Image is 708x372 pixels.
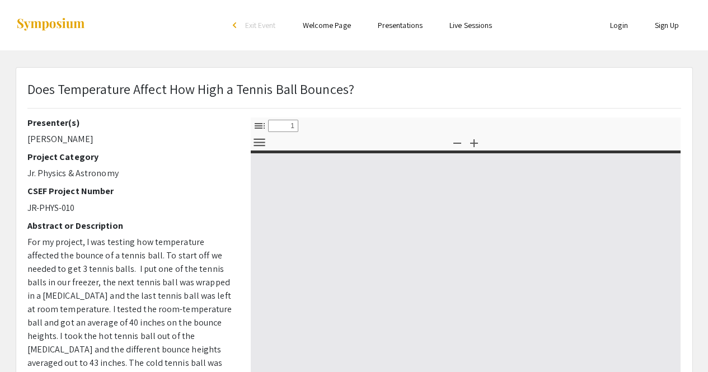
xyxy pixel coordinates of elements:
a: Sign Up [655,20,679,30]
a: Welcome Page [303,20,351,30]
p: JR-PHYS-010 [27,201,234,215]
button: Tools [250,134,269,150]
button: Zoom In [465,134,484,150]
h2: Presenter(s) [27,117,234,128]
a: Login [610,20,628,30]
h2: CSEF Project Number [27,186,234,196]
img: Symposium by ForagerOne [16,17,86,32]
div: arrow_back_ios [233,22,240,29]
p: Jr. Physics & Astronomy [27,167,234,180]
p: Does Temperature Affect How High a Tennis Ball Bounces? [27,79,355,99]
h2: Project Category [27,152,234,162]
a: Live Sessions [449,20,492,30]
p: [PERSON_NAME] [27,133,234,146]
span: Exit Event [245,20,276,30]
a: Presentations [378,20,423,30]
h2: Abstract or Description [27,220,234,231]
button: Zoom Out [448,134,467,150]
button: Toggle Sidebar [250,117,269,134]
input: Page [268,120,298,132]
